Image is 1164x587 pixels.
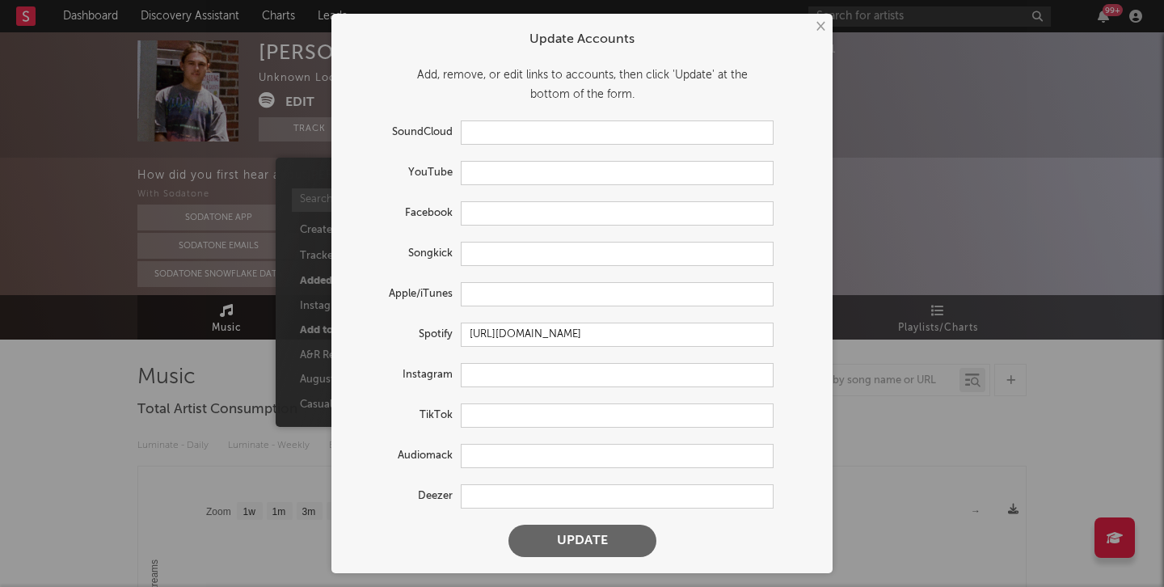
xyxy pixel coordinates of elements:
label: Songkick [348,244,461,264]
label: Spotify [348,325,461,344]
label: Deezer [348,487,461,506]
label: Audiomack [348,446,461,466]
label: YouTube [348,163,461,183]
div: Update Accounts [348,30,816,49]
div: Add, remove, or edit links to accounts, then click 'Update' at the bottom of the form. [348,65,816,104]
label: TikTok [348,406,461,425]
button: × [811,18,829,36]
label: Apple/iTunes [348,285,461,304]
label: Facebook [348,204,461,223]
button: Update [508,525,656,557]
label: Instagram [348,365,461,385]
label: SoundCloud [348,123,461,142]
